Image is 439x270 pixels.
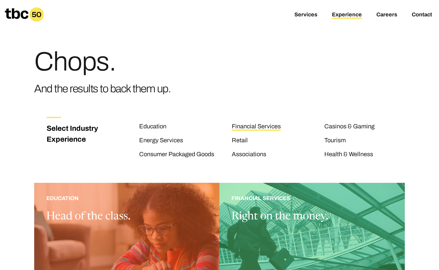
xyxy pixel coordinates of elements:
[139,123,166,131] a: Education
[5,7,44,22] a: Homepage
[232,137,248,145] a: Retail
[139,137,183,145] a: Energy Services
[34,80,171,97] h3: And the results to back them up.
[47,123,105,145] h3: Select Industry Experience
[232,151,266,159] a: Associations
[139,151,214,159] a: Consumer Packaged Goods
[376,12,397,19] a: Careers
[412,12,432,19] a: Contact
[232,123,281,131] a: Financial Services
[294,12,317,19] a: Services
[332,12,362,19] a: Experience
[34,48,171,75] h1: Chops.
[324,137,346,145] a: Tourism
[324,123,375,131] a: Casinos & Gaming
[324,151,373,159] a: Health & Wellness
